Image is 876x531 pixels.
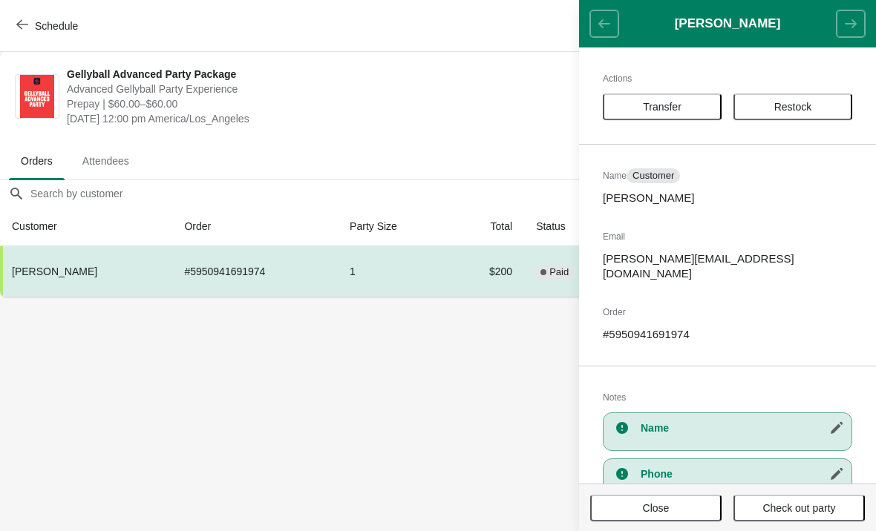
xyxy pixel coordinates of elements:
[762,502,835,514] span: Check out party
[172,207,338,246] th: Order
[603,168,852,183] h2: Name
[603,71,852,86] h2: Actions
[67,111,602,126] span: [DATE] 12:00 pm America/Los_Angeles
[641,420,844,435] h3: Name
[643,101,681,113] span: Transfer
[67,82,602,96] span: Advanced Gellyball Party Experience
[30,180,876,207] input: Search by customer
[603,93,722,120] button: Transfer
[603,229,852,244] h2: Email
[618,16,837,31] h1: [PERSON_NAME]
[450,207,524,246] th: Total
[603,327,852,342] p: # 5950941691974
[641,466,844,481] h3: Phone
[524,207,623,246] th: Status
[774,101,812,113] span: Restock
[67,67,602,82] span: Gellyball Advanced Party Package
[450,246,524,297] td: $200
[643,502,670,514] span: Close
[603,305,852,320] h2: Order
[603,191,852,205] p: [PERSON_NAME]
[12,265,97,277] span: [PERSON_NAME]
[603,251,852,281] p: [PERSON_NAME][EMAIL_ADDRESS][DOMAIN_NAME]
[172,246,338,297] td: # 5950941691974
[733,93,852,120] button: Restock
[603,390,852,405] h2: Notes
[338,207,450,246] th: Party Size
[35,20,78,32] span: Schedule
[733,495,865,521] button: Check out party
[549,266,569,278] span: Paid
[9,148,65,174] span: Orders
[338,246,450,297] td: 1
[71,148,141,174] span: Attendees
[67,96,602,111] span: Prepay | $60.00–$60.00
[633,170,674,182] span: Customer
[7,13,90,39] button: Schedule
[590,495,722,521] button: Close
[20,75,54,118] img: Gellyball Advanced Party Package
